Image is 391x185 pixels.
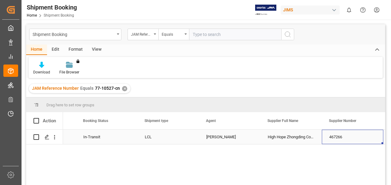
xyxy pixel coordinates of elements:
div: 467266 [322,130,383,144]
a: Home [27,13,37,18]
div: JIMS [281,6,340,14]
div: High Hope Zhongding Corp ([GEOGRAPHIC_DATA]) [260,130,322,144]
span: 77-10527-cn [95,86,120,91]
div: JAM Reference Number [131,30,152,37]
span: Booking Status [83,119,108,123]
div: Download [33,69,50,75]
div: In-Transit [83,130,130,144]
button: search button [281,29,294,40]
button: JIMS [281,4,342,16]
button: Help Center [356,3,370,17]
span: Shipment type [144,119,168,123]
span: Supplier Full Name [267,119,298,123]
div: Action [43,118,56,124]
div: Press SPACE to select this row. [26,130,63,144]
div: Format [64,45,87,55]
span: Drag here to set row groups [46,103,94,107]
button: open menu [29,29,121,40]
button: show 0 new notifications [342,3,356,17]
span: JAM Reference Number [32,86,79,91]
img: Exertis%20JAM%20-%20Email%20Logo.jpg_1722504956.jpg [255,5,276,15]
button: open menu [158,29,189,40]
span: Supplier Number [329,119,356,123]
div: Shipment Booking [33,30,115,38]
div: [PERSON_NAME] [206,130,253,144]
input: Type to search [189,29,281,40]
span: Agent [206,119,216,123]
div: ✕ [122,86,127,91]
div: Equals [162,30,183,37]
div: View [87,45,106,55]
div: LCL [145,130,192,144]
span: Equals [80,86,93,91]
div: Home [26,45,47,55]
div: Edit [47,45,64,55]
button: open menu [128,29,158,40]
div: Shipment Booking [27,3,77,12]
